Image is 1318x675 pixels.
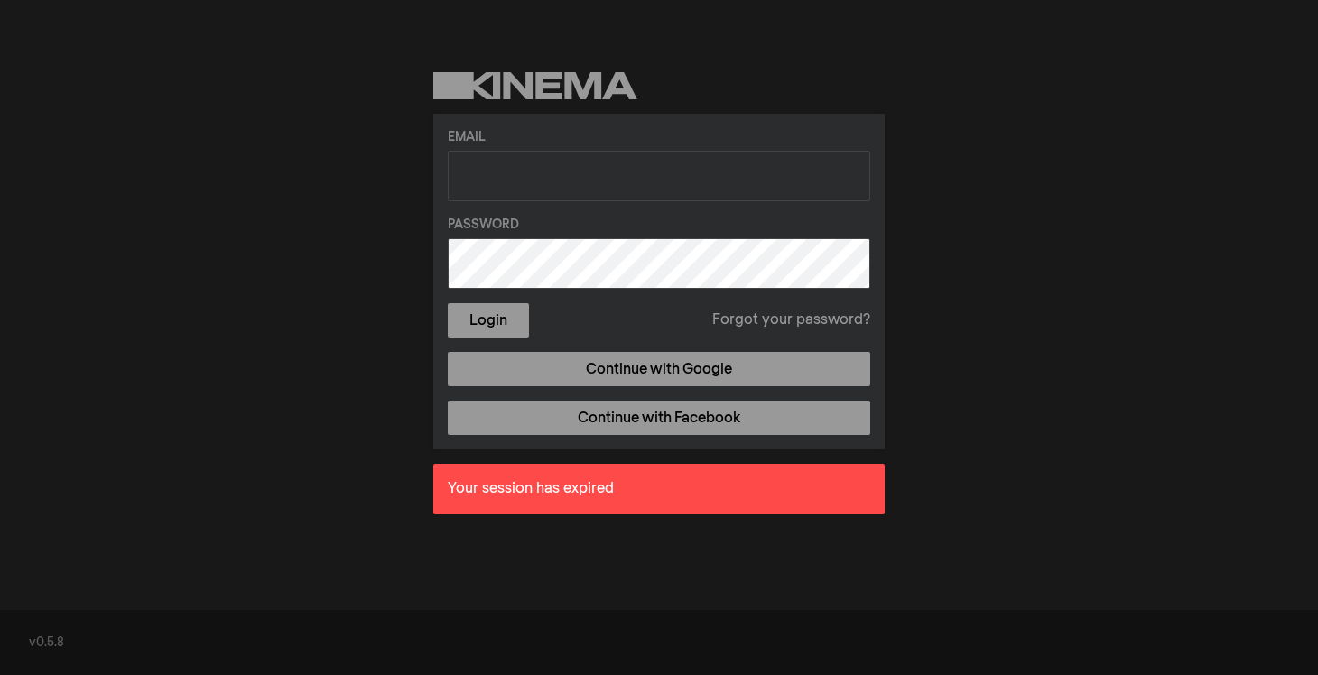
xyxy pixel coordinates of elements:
[448,128,870,147] label: Email
[448,401,870,435] a: Continue with Facebook
[712,310,870,331] a: Forgot your password?
[448,352,870,386] a: Continue with Google
[29,633,1289,652] div: v0.5.8
[433,464,885,514] div: Your session has expired
[448,303,529,337] button: Login
[448,216,870,235] label: Password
